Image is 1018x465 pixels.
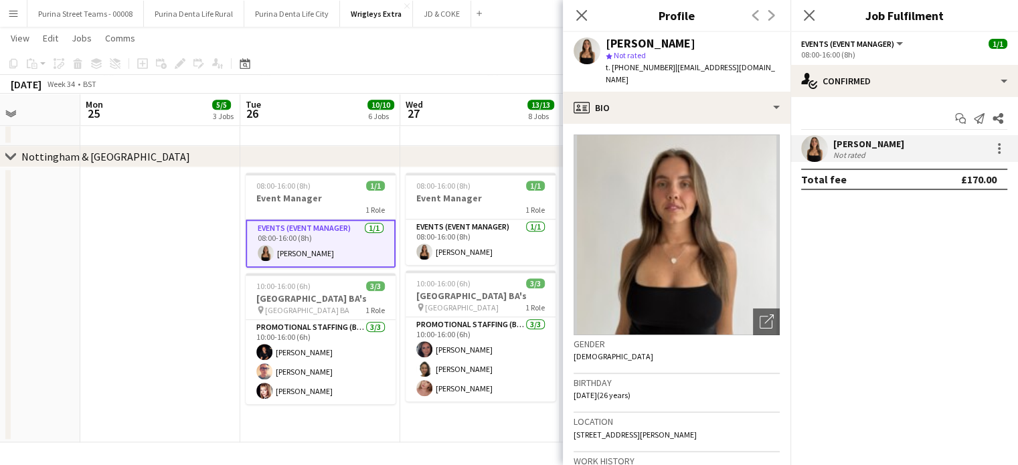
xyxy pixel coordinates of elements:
app-card-role: Events (Event Manager)1/108:00-16:00 (8h)[PERSON_NAME] [406,219,556,265]
div: 8 Jobs [528,111,554,121]
a: Comms [100,29,141,47]
div: Total fee [801,173,847,186]
h3: Job Fulfilment [790,7,1018,24]
span: 1/1 [366,181,385,191]
span: 10/10 [367,100,394,110]
div: 6 Jobs [368,111,394,121]
button: JD & COKE [413,1,471,27]
span: | [EMAIL_ADDRESS][DOMAIN_NAME] [606,62,775,84]
span: [DATE] (26 years) [574,390,630,400]
span: 3/3 [526,278,545,288]
span: 08:00-16:00 (8h) [256,181,311,191]
span: View [11,32,29,44]
app-card-role: Promotional Staffing (Brand Ambassadors)3/310:00-16:00 (6h)[PERSON_NAME][PERSON_NAME][PERSON_NAME] [246,320,396,404]
span: Week 34 [44,79,78,89]
button: Purina Street Teams - 00008 [27,1,144,27]
div: 08:00-16:00 (8h) [801,50,1007,60]
button: Wrigleys Extra [340,1,413,27]
span: 27 [404,106,423,121]
span: [GEOGRAPHIC_DATA] [425,302,499,312]
span: 1 Role [365,205,385,215]
span: Jobs [72,32,92,44]
app-card-role: Events (Event Manager)1/108:00-16:00 (8h)[PERSON_NAME] [246,219,396,268]
span: Wed [406,98,423,110]
div: Confirmed [790,65,1018,97]
div: BST [83,79,96,89]
h3: [GEOGRAPHIC_DATA] BA's [246,292,396,304]
span: 10:00-16:00 (6h) [416,278,471,288]
div: 3 Jobs [213,111,234,121]
span: Not rated [614,50,646,60]
button: Purina Denta Life City [244,1,340,27]
span: t. [PHONE_NUMBER] [606,62,675,72]
span: 26 [244,106,261,121]
div: Nottingham & [GEOGRAPHIC_DATA] [21,150,190,163]
div: [PERSON_NAME] [833,138,904,150]
span: Comms [105,32,135,44]
app-job-card: 08:00-16:00 (8h)1/1Event Manager1 RoleEvents (Event Manager)1/108:00-16:00 (8h)[PERSON_NAME] [246,173,396,268]
div: Open photos pop-in [753,308,780,335]
h3: [GEOGRAPHIC_DATA] BA's [406,290,556,302]
div: £170.00 [961,173,997,186]
span: Edit [43,32,58,44]
app-job-card: 10:00-16:00 (6h)3/3[GEOGRAPHIC_DATA] BA's [GEOGRAPHIC_DATA] BA1 RolePromotional Staffing (Brand A... [246,273,396,404]
app-card-role: Promotional Staffing (Brand Ambassadors)3/310:00-16:00 (6h)[PERSON_NAME][PERSON_NAME][PERSON_NAME] [406,317,556,401]
span: [STREET_ADDRESS][PERSON_NAME] [574,430,697,440]
span: 25 [84,106,103,121]
div: Bio [563,92,790,124]
span: 3/3 [366,281,385,291]
button: Events (Event Manager) [801,39,905,49]
span: 1/1 [989,39,1007,49]
span: [GEOGRAPHIC_DATA] BA [265,305,349,315]
h3: Profile [563,7,790,24]
app-job-card: 10:00-16:00 (6h)3/3[GEOGRAPHIC_DATA] BA's [GEOGRAPHIC_DATA]1 RolePromotional Staffing (Brand Amba... [406,270,556,401]
span: 10:00-16:00 (6h) [256,281,311,291]
span: 5/5 [212,100,231,110]
img: Crew avatar or photo [574,134,780,335]
span: Mon [86,98,103,110]
h3: Location [574,415,780,428]
a: View [5,29,35,47]
a: Jobs [66,29,97,47]
span: 13/13 [527,100,554,110]
span: 1 Role [525,205,545,215]
app-job-card: 08:00-16:00 (8h)1/1Event Manager1 RoleEvents (Event Manager)1/108:00-16:00 (8h)[PERSON_NAME] [406,173,556,265]
h3: Birthday [574,377,780,389]
span: [DEMOGRAPHIC_DATA] [574,351,653,361]
div: [PERSON_NAME] [606,37,695,50]
span: Tue [246,98,261,110]
h3: Gender [574,338,780,350]
h3: Event Manager [406,192,556,204]
div: Not rated [833,150,868,160]
span: 08:00-16:00 (8h) [416,181,471,191]
span: 1 Role [365,305,385,315]
a: Edit [37,29,64,47]
span: 1 Role [525,302,545,312]
span: 1/1 [526,181,545,191]
span: Events (Event Manager) [801,39,894,49]
div: [DATE] [11,78,41,91]
h3: Event Manager [246,192,396,204]
button: Purina Denta Life Rural [144,1,244,27]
